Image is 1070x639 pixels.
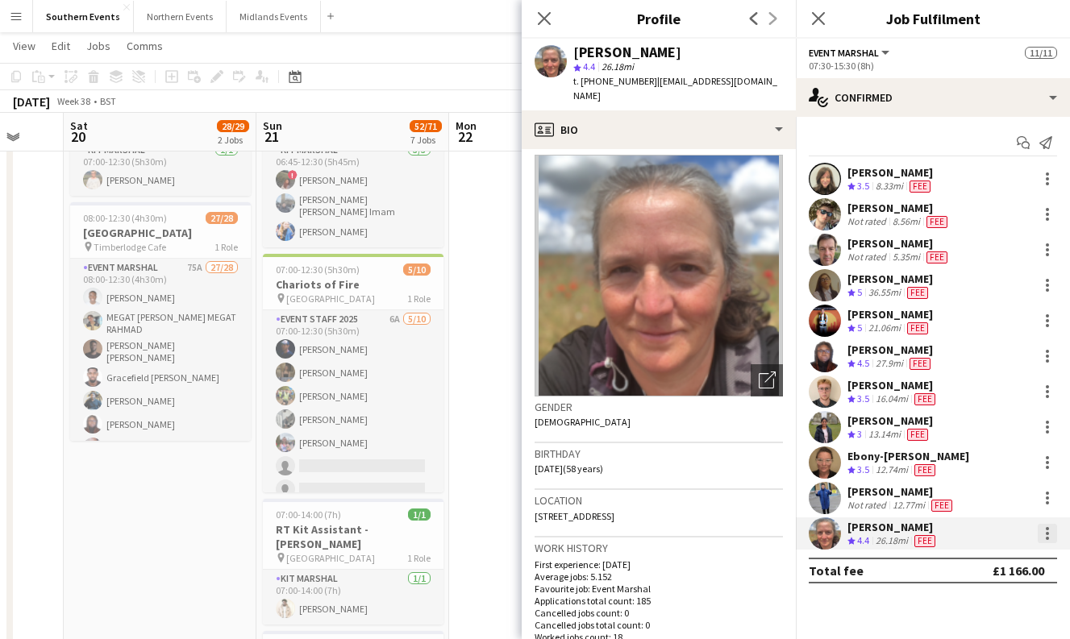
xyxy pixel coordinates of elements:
[134,1,227,32] button: Northern Events
[906,357,934,371] div: Crew has different fees then in role
[573,75,777,102] span: | [EMAIL_ADDRESS][DOMAIN_NAME]
[573,45,681,60] div: [PERSON_NAME]
[923,215,951,228] div: Crew has different fees then in role
[573,75,657,87] span: t. [PHONE_NUMBER]
[865,428,904,442] div: 13.14mi
[408,508,431,521] span: 1/1
[263,118,282,133] span: Sun
[45,35,77,56] a: Edit
[52,39,70,53] span: Edit
[288,170,298,180] span: !
[217,120,249,132] span: 28/29
[206,212,238,224] span: 27/28
[522,110,796,149] div: Bio
[872,463,911,477] div: 12.74mi
[857,322,862,334] span: 5
[1025,47,1057,59] span: 11/11
[907,429,928,441] span: Fee
[410,134,441,146] div: 7 Jobs
[911,534,939,548] div: Crew has different fees then in role
[857,463,869,475] span: 3.5
[583,60,595,73] span: 4.4
[914,393,935,405] span: Fee
[914,535,935,547] span: Fee
[809,47,879,59] span: Event Marshal
[906,180,934,193] div: Crew has different fees then in role
[263,70,443,247] app-job-card: 06:45-12:30 (5h45m)3/3RT Kit Assistant - Chariots of Fire [GEOGRAPHIC_DATA]1 RoleKit Marshal3/306...
[53,95,94,107] span: Week 38
[263,141,443,247] app-card-role: Kit Marshal3/306:45-12:30 (5h45m)![PERSON_NAME][PERSON_NAME] [PERSON_NAME] Imam[PERSON_NAME]
[70,226,251,240] h3: [GEOGRAPHIC_DATA]
[260,127,282,146] span: 21
[403,263,431,276] span: 5/10
[904,428,931,442] div: Crew has different fees then in role
[407,552,431,564] span: 1 Role
[751,364,783,396] div: Open photos pop-in
[535,510,614,522] span: [STREET_ADDRESS]
[218,134,248,146] div: 2 Jobs
[847,378,939,392] div: [PERSON_NAME]
[535,446,783,461] h3: Birthday
[907,287,928,299] span: Fee
[907,322,928,334] span: Fee
[263,522,443,551] h3: RT Kit Assistant - [PERSON_NAME]
[407,293,431,305] span: 1 Role
[889,499,928,512] div: 12.77mi
[857,392,869,405] span: 3.5
[911,392,939,406] div: Crew has different fees then in role
[70,118,88,133] span: Sat
[286,293,375,305] span: [GEOGRAPHIC_DATA]
[13,93,50,110] div: [DATE]
[13,39,35,53] span: View
[86,39,110,53] span: Jobs
[94,241,166,253] span: Timberlodge Cafe
[100,95,116,107] div: BST
[904,322,931,335] div: Crew has different fees then in role
[535,558,783,571] p: First experience: [DATE]
[847,251,889,263] div: Not rated
[83,212,167,224] span: 08:00-12:30 (4h30m)
[865,322,904,335] div: 21.06mi
[872,180,906,193] div: 8.33mi
[535,595,783,607] p: Applications total count: 185
[70,202,251,441] app-job-card: 08:00-12:30 (4h30m)27/28[GEOGRAPHIC_DATA] Timberlodge Cafe1 RoleEvent Marshal75A27/2808:00-12:30 ...
[535,571,783,583] p: Average jobs: 5.152
[263,499,443,624] app-job-card: 07:00-14:00 (7h)1/1RT Kit Assistant - [PERSON_NAME] [GEOGRAPHIC_DATA]1 RoleKit Marshal1/107:00-14...
[928,499,956,512] div: Crew has different fees then in role
[910,180,931,193] span: Fee
[286,552,375,564] span: [GEOGRAPHIC_DATA]
[857,286,862,298] span: 5
[847,236,951,251] div: [PERSON_NAME]
[910,358,931,370] span: Fee
[923,251,951,263] div: Crew has different fees then in role
[535,583,783,595] p: Favourite job: Event Marshal
[263,277,443,292] h3: Chariots of Fire
[857,534,869,546] span: 4.4
[857,357,869,369] span: 4.5
[453,127,477,146] span: 22
[214,241,238,253] span: 1 Role
[263,254,443,492] app-job-card: 07:00-12:30 (5h30m)5/10Chariots of Fire [GEOGRAPHIC_DATA]1 RoleEvent Staff 20256A5/1007:00-12:30 ...
[865,286,904,300] div: 36.55mi
[410,120,442,132] span: 52/71
[535,541,783,555] h3: Work history
[456,118,477,133] span: Mon
[522,8,796,29] h3: Profile
[127,39,163,53] span: Comms
[847,413,933,428] div: [PERSON_NAME]
[535,463,603,475] span: [DATE] (58 years)
[847,449,969,463] div: Ebony-[PERSON_NAME]
[911,463,939,477] div: Crew has different fees then in role
[227,1,321,32] button: Midlands Events
[904,286,931,300] div: Crew has different fees then in role
[809,47,892,59] button: Event Marshal
[276,263,360,276] span: 07:00-12:30 (5h30m)
[80,35,117,56] a: Jobs
[33,1,134,32] button: Southern Events
[535,607,783,619] p: Cancelled jobs count: 0
[914,464,935,476] span: Fee
[796,78,1070,117] div: Confirmed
